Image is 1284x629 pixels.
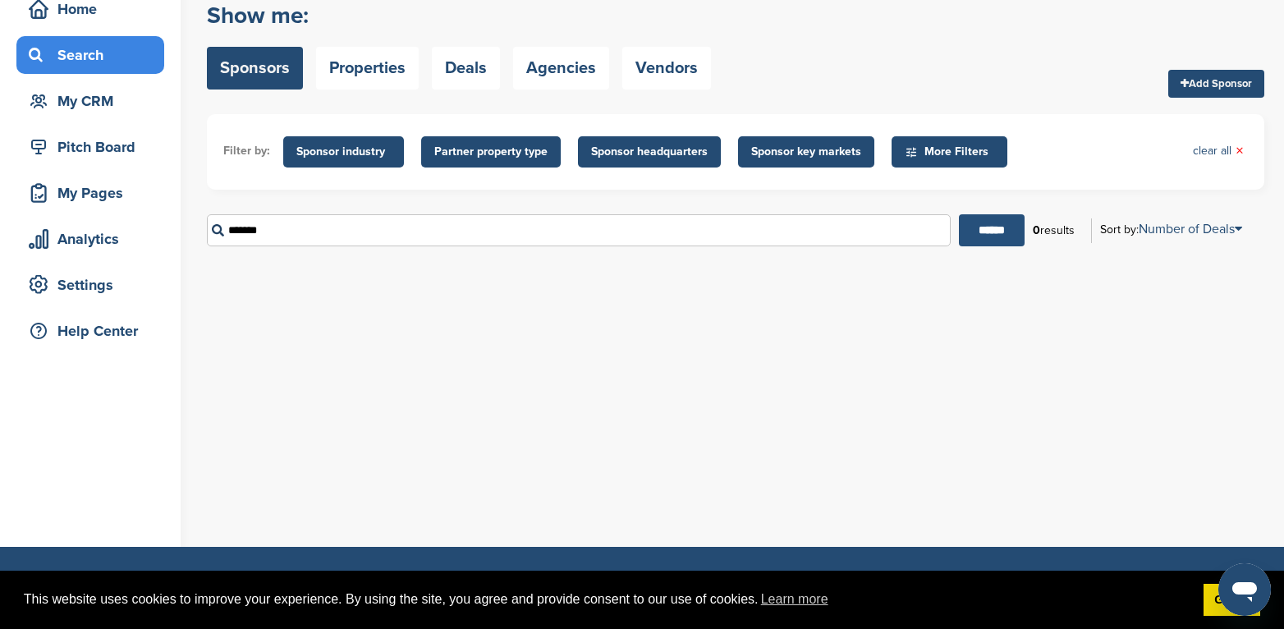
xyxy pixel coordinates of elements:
b: 0 [1033,223,1040,237]
span: × [1236,142,1244,160]
div: Search [25,40,164,70]
div: My CRM [25,86,164,116]
a: Properties [316,47,419,90]
li: Filter by: [223,142,270,160]
a: Search [16,36,164,74]
a: Pitch Board [16,128,164,166]
a: Settings [16,266,164,304]
span: Sponsor key markets [751,143,861,161]
iframe: Button to launch messaging window [1218,563,1271,616]
a: Number of Deals [1139,221,1242,237]
h2: Show me: [207,1,711,30]
a: Add Sponsor [1168,70,1264,98]
a: My CRM [16,82,164,120]
a: Sponsors [207,47,303,90]
a: Analytics [16,220,164,258]
span: ® [223,565,232,585]
div: Sort by: [1100,223,1242,236]
span: Sponsor headquarters [591,143,708,161]
span: Sponsor industry [296,143,391,161]
a: Agencies [513,47,609,90]
div: results [1025,217,1083,245]
a: clear all× [1193,142,1244,160]
a: learn more about cookies [759,587,831,612]
span: Partner property type [434,143,548,161]
div: Pitch Board [25,132,164,162]
div: My Pages [25,178,164,208]
a: Help Center [16,312,164,350]
div: Analytics [25,224,164,254]
a: dismiss cookie message [1204,584,1260,617]
a: My Pages [16,174,164,212]
div: Settings [25,270,164,300]
span: More Filters [905,143,999,161]
a: Vendors [622,47,711,90]
span: This website uses cookies to improve your experience. By using the site, you agree and provide co... [24,587,1190,612]
div: Help Center [25,316,164,346]
a: Deals [432,47,500,90]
